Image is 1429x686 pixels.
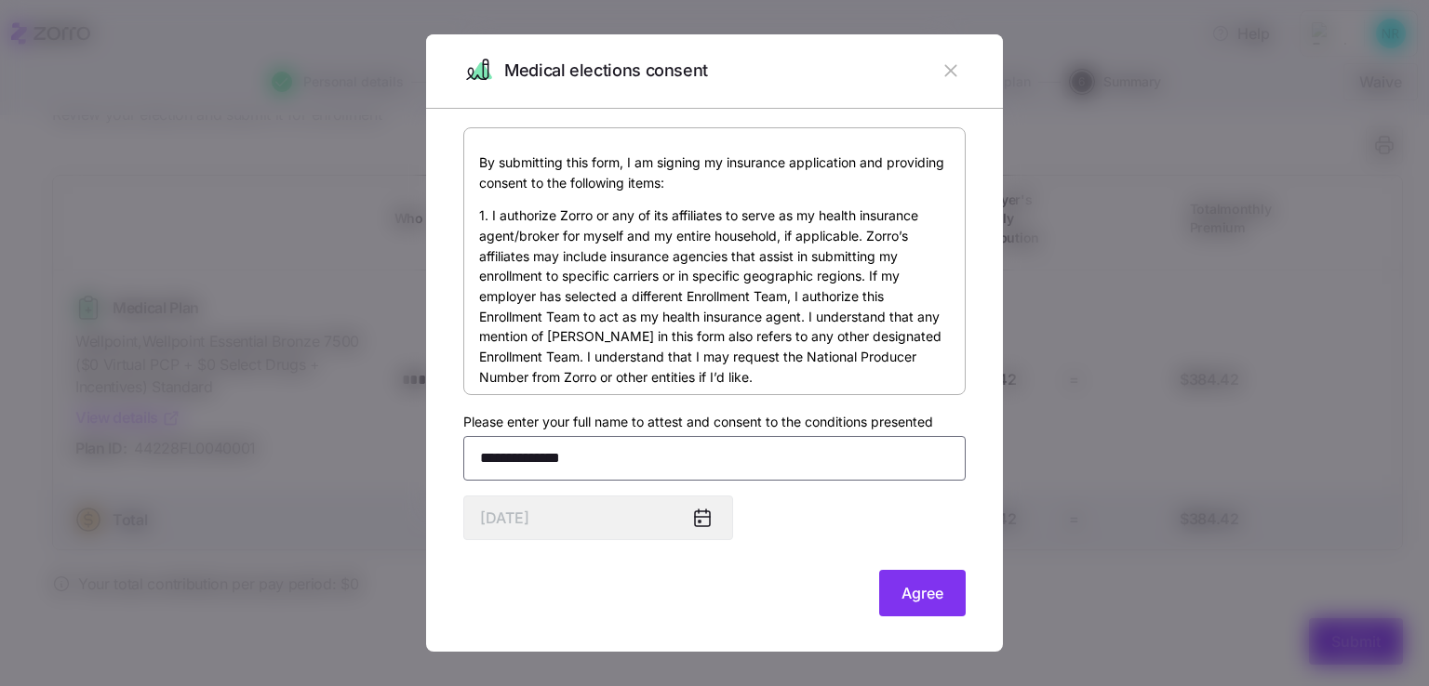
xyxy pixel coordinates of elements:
[479,205,950,387] p: 1. I authorize Zorro or any of its affiliates to serve as my health insurance agent/broker for my...
[504,58,708,85] span: Medical elections consent
[479,152,950,192] p: By submitting this form, I am signing my insurance application and providing consent to the follo...
[463,495,733,540] input: MM/DD/YYYY
[879,570,966,616] button: Agree
[901,582,943,604] span: Agree
[463,412,933,432] label: Please enter your full name to attest and consent to the conditions presented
